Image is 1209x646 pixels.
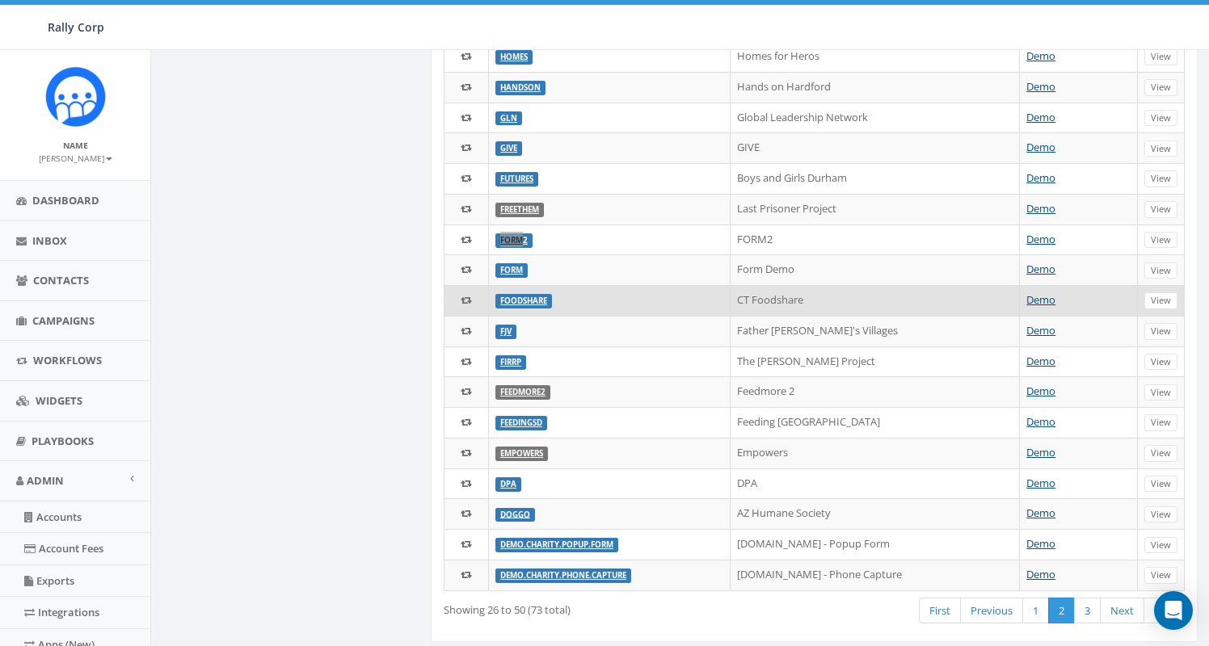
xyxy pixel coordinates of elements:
[500,52,528,62] a: HOMES
[731,194,1020,224] td: Last Prisoner Project
[1026,505,1055,520] a: Demo
[731,254,1020,285] td: Form Demo
[731,560,1020,590] td: [DOMAIN_NAME] - Phone Capture
[1144,232,1177,249] a: View
[1026,262,1055,276] a: Demo
[33,353,102,367] span: Workflows
[500,357,521,367] a: FIRRP
[1144,567,1177,584] a: View
[500,296,547,306] a: Foodshare
[1144,354,1177,371] a: View
[731,41,1020,72] td: Homes for Heros
[500,509,530,519] a: DOGGO
[39,153,112,164] small: [PERSON_NAME]
[960,598,1023,624] a: Previous
[1026,201,1055,216] a: Demo
[1026,48,1055,63] a: Demo
[731,376,1020,407] td: Feedmore 2
[500,326,512,337] a: FJV
[500,448,543,459] a: Empowers
[32,434,94,448] span: Playbooks
[731,285,1020,316] td: CT Foodshare
[1144,170,1177,187] a: View
[1026,170,1055,185] a: Demo
[1026,79,1055,94] a: Demo
[1026,414,1055,429] a: Demo
[500,82,541,93] a: HANDSON
[731,132,1020,163] td: GIVE
[1026,140,1055,154] a: Demo
[731,103,1020,133] td: Global Leadership Network
[500,265,523,275] a: form
[32,193,99,208] span: Dashboard
[1144,445,1177,462] a: View
[1144,110,1177,127] a: View
[444,596,738,618] div: Showing 26 to 50 (73 total)
[39,150,112,165] a: [PERSON_NAME]
[500,570,626,581] a: DEMO.CHARITY.PHONE.CAPTURE
[1144,598,1185,624] a: Last
[731,72,1020,103] td: Hands on Hardford
[1144,48,1177,65] a: View
[1026,476,1055,490] a: Demo
[63,140,88,151] small: Name
[1026,110,1055,124] a: Demo
[1026,445,1055,459] a: Demo
[1144,141,1177,157] a: View
[1144,414,1177,431] a: View
[731,468,1020,499] td: DPA
[731,316,1020,346] td: Father [PERSON_NAME]'s Villages
[1144,537,1177,554] a: View
[500,204,539,215] a: FREETHEM
[1100,598,1144,624] a: Next
[731,163,1020,194] td: Boys and Girls Durham
[1144,201,1177,218] a: View
[32,313,95,328] span: Campaigns
[1026,354,1055,368] a: Demo
[500,235,528,245] a: FORM2
[36,393,82,408] span: Widgets
[1144,506,1177,523] a: View
[1026,292,1055,307] a: Demo
[1026,323,1055,338] a: Demo
[500,113,517,124] a: GLN
[1154,591,1193,630] div: Open Intercom Messenger
[731,346,1020,377] td: The [PERSON_NAME] Project
[500,479,516,489] a: DPA
[1048,598,1075,624] a: 2
[1144,262,1177,279] a: View
[500,417,542,428] a: FEEDINGSD
[1026,232,1055,246] a: Demo
[1026,567,1055,581] a: Demo
[1144,476,1177,493] a: View
[48,19,104,35] span: Rally Corp
[731,407,1020,438] td: Feeding [GEOGRAPHIC_DATA]
[1022,598,1049,624] a: 1
[1026,536,1055,551] a: Demo
[1074,598,1101,624] a: 3
[500,174,533,184] a: FUTURES
[731,529,1020,560] td: [DOMAIN_NAME] - Popup Form
[500,143,517,153] a: GIVE
[33,273,89,287] span: Contacts
[731,438,1020,468] td: Empowers
[500,387,546,397] a: Feedmore2
[919,598,961,624] a: First
[731,498,1020,529] td: AZ Humane Society
[45,66,106,127] img: Icon_1.png
[1144,323,1177,340] a: View
[1144,292,1177,309] a: View
[500,539,613,550] a: DEMO.CHARITY.POPUP.FORM
[1144,79,1177,96] a: View
[1026,384,1055,398] a: Demo
[731,224,1020,255] td: FORM2
[32,233,67,248] span: Inbox
[1144,384,1177,401] a: View
[27,473,64,488] span: Admin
